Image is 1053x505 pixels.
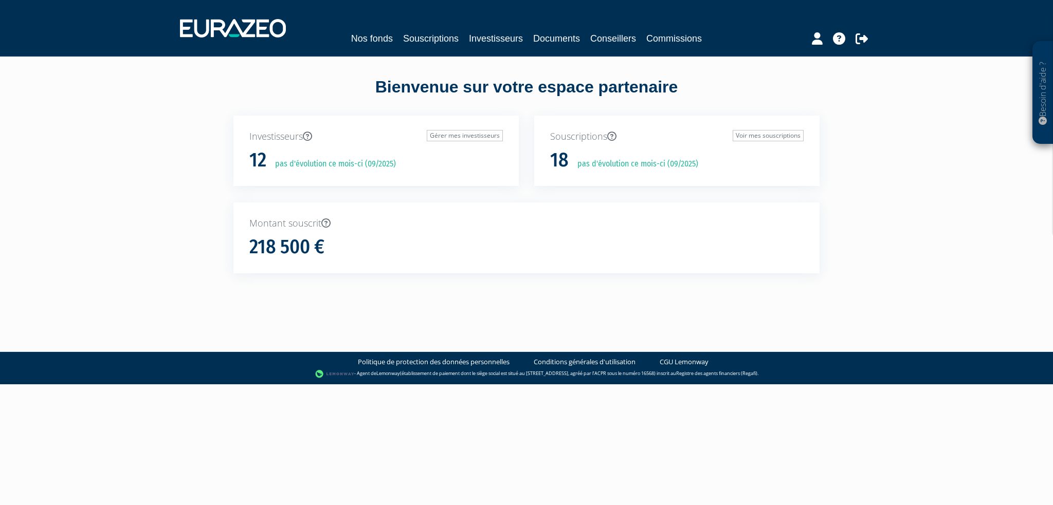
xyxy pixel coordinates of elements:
[358,357,510,367] a: Politique de protection des données personnelles
[534,357,636,367] a: Conditions générales d'utilisation
[570,158,698,170] p: pas d'évolution ce mois-ci (09/2025)
[315,369,355,379] img: logo-lemonway.png
[351,31,393,46] a: Nos fonds
[646,31,702,46] a: Commissions
[249,130,503,143] p: Investisseurs
[533,31,580,46] a: Documents
[268,158,396,170] p: pas d'évolution ce mois-ci (09/2025)
[249,236,324,258] h1: 218 500 €
[249,149,266,171] h1: 12
[550,130,804,143] p: Souscriptions
[403,31,459,46] a: Souscriptions
[10,369,1043,379] div: - Agent de (établissement de paiement dont le siège social est situé au [STREET_ADDRESS], agréé p...
[427,130,503,141] a: Gérer mes investisseurs
[590,31,636,46] a: Conseillers
[226,76,827,116] div: Bienvenue sur votre espace partenaire
[550,149,569,171] h1: 18
[376,370,400,377] a: Lemonway
[1037,47,1049,139] p: Besoin d'aide ?
[180,19,286,38] img: 1732889491-logotype_eurazeo_blanc_rvb.png
[249,217,804,230] p: Montant souscrit
[676,370,757,377] a: Registre des agents financiers (Regafi)
[469,31,523,46] a: Investisseurs
[733,130,804,141] a: Voir mes souscriptions
[660,357,709,367] a: CGU Lemonway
